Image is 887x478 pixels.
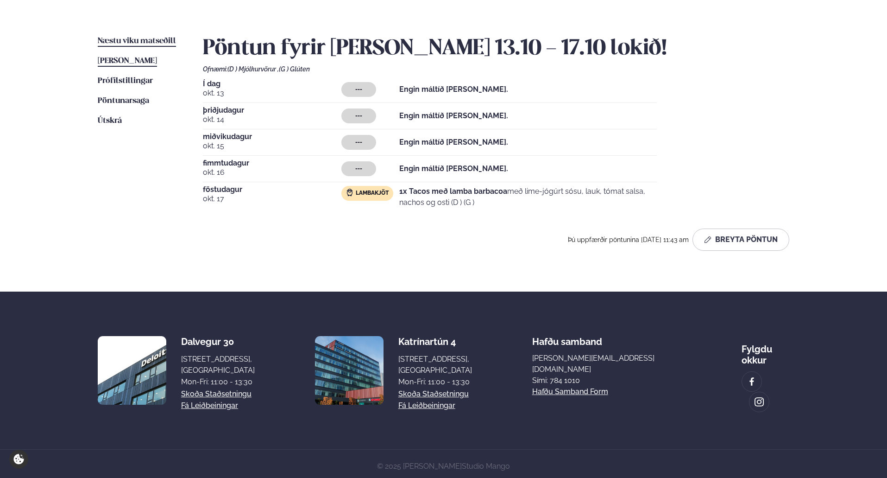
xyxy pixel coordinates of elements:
div: Ofnæmi: [203,65,789,73]
a: Studio Mango [462,462,510,471]
strong: Engin máltíð [PERSON_NAME]. [399,164,508,173]
a: Hafðu samband form [532,386,608,397]
span: (D ) Mjólkurvörur , [227,65,279,73]
span: þriðjudagur [203,107,341,114]
img: image alt [754,397,764,408]
a: Pöntunarsaga [98,96,149,107]
a: Cookie settings [9,450,28,469]
a: Næstu viku matseðill [98,36,176,47]
div: Fylgdu okkur [742,336,789,366]
a: Fá leiðbeiningar [181,400,238,411]
button: Breyta Pöntun [692,229,789,251]
a: Skoða staðsetningu [398,389,469,400]
img: image alt [315,336,384,405]
a: Útskrá [98,115,122,127]
img: image alt [98,336,166,405]
a: Skoða staðsetningu [181,389,252,400]
span: okt. 14 [203,114,341,125]
a: [PERSON_NAME] [98,56,157,67]
span: Útskrá [98,117,122,125]
img: image alt [747,376,757,387]
span: Lambakjöt [356,190,389,197]
div: [STREET_ADDRESS], [GEOGRAPHIC_DATA] [181,354,255,376]
span: Pöntunarsaga [98,97,149,105]
a: image alt [742,372,761,391]
span: okt. 17 [203,193,341,204]
span: okt. 15 [203,140,341,152]
span: Þú uppfærðir pöntunina [DATE] 11:43 am [568,236,689,243]
span: Prófílstillingar [98,77,153,85]
div: Dalvegur 30 [181,336,255,347]
a: image alt [749,392,769,412]
span: Í dag [203,80,341,88]
span: [PERSON_NAME] [98,57,157,65]
span: föstudagur [203,186,341,193]
h2: Pöntun fyrir [PERSON_NAME] 13.10 - 17.10 lokið! [203,36,789,62]
a: Fá leiðbeiningar [398,400,455,411]
strong: 1x Tacos með lamba barbacoa [399,187,507,196]
span: Næstu viku matseðill [98,37,176,45]
strong: Engin máltíð [PERSON_NAME]. [399,111,508,120]
p: Sími: 784 1010 [532,375,681,386]
span: © 2025 [PERSON_NAME] [377,462,510,471]
img: Lamb.svg [346,189,353,196]
div: [STREET_ADDRESS], [GEOGRAPHIC_DATA] [398,354,472,376]
span: Hafðu samband [532,329,602,347]
span: miðvikudagur [203,133,341,140]
a: Prófílstillingar [98,76,153,87]
a: [PERSON_NAME][EMAIL_ADDRESS][DOMAIN_NAME] [532,353,681,375]
span: okt. 16 [203,167,341,178]
strong: Engin máltíð [PERSON_NAME]. [399,85,508,94]
div: Katrínartún 4 [398,336,472,347]
span: (G ) Glúten [279,65,310,73]
span: okt. 13 [203,88,341,99]
span: --- [355,165,362,172]
span: --- [355,86,362,93]
strong: Engin máltíð [PERSON_NAME]. [399,138,508,147]
div: Mon-Fri: 11:00 - 13:30 [181,376,255,388]
span: fimmtudagur [203,159,341,167]
span: --- [355,139,362,146]
p: með lime-jógúrt sósu, lauk, tómat salsa, nachos og osti (D ) (G ) [399,186,657,208]
span: --- [355,112,362,120]
div: Mon-Fri: 11:00 - 13:30 [398,376,472,388]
